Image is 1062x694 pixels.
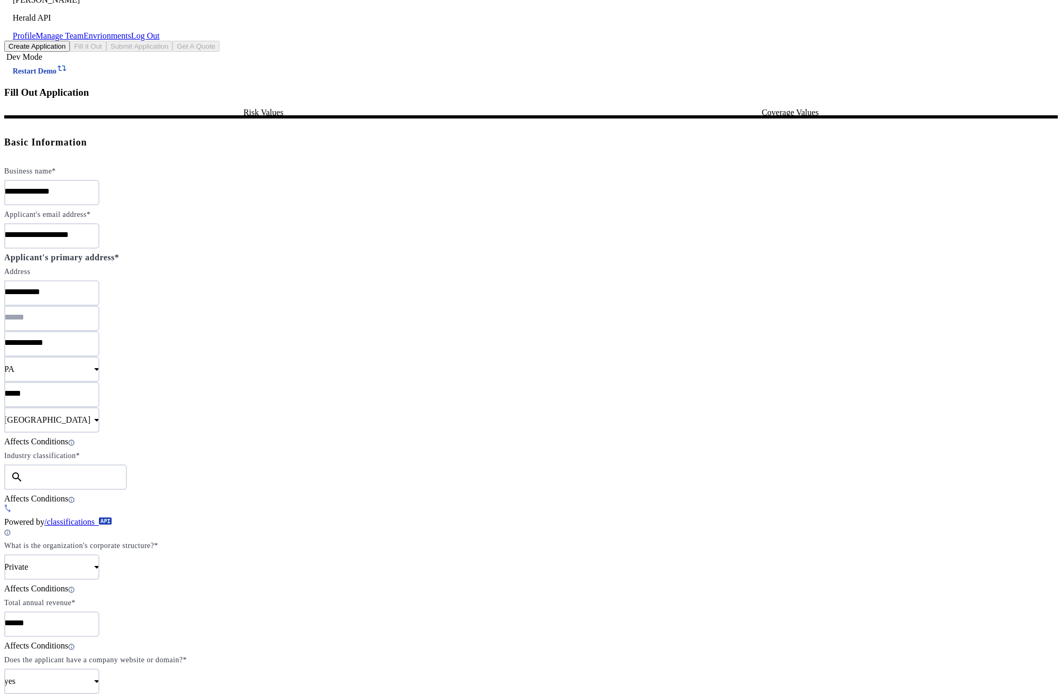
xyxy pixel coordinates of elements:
span: [GEOGRAPHIC_DATA] [4,415,90,424]
a: Manage Team [36,31,84,40]
label: Address [4,268,30,276]
label: Applicant's email address* [4,211,90,218]
a: Log Out [131,31,160,40]
label: Applicant's primary address* [4,253,119,262]
span: Restart Demo [13,67,57,75]
button: Create Application [4,41,70,52]
label: Does the applicant have a company website or domain?* [4,656,187,664]
button: Submit Application [106,41,173,52]
button: Restart Demo [4,62,76,77]
button: Fill it Out [70,41,106,52]
div: Affects Conditions [4,641,1058,651]
p: Herald API [13,13,160,23]
h5: Basic Information [4,134,1058,150]
span: Risk Values [243,108,283,117]
span: Private [4,562,28,571]
label: Dev Mode [4,52,42,62]
span: yes [4,677,15,686]
div: Affects Conditions [4,584,1058,593]
label: What is the organization's corporate structure?* [4,542,158,550]
div: Affects Conditions [4,494,1058,504]
div: Powered by [4,517,1058,536]
a: /classifications [44,517,112,526]
mat-icon: search [4,471,30,483]
a: Profile [13,31,36,40]
span: Coverage Values [762,108,819,117]
h3: Fill Out Application [4,87,1058,98]
button: Get A Quote [172,41,219,52]
a: Envrionments [84,31,131,40]
label: Business name* [4,167,56,175]
span: PA [4,364,14,373]
div: Affects Conditions [4,437,1058,446]
label: Industry classification* [4,452,80,460]
label: Total annual revenue* [4,599,76,607]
